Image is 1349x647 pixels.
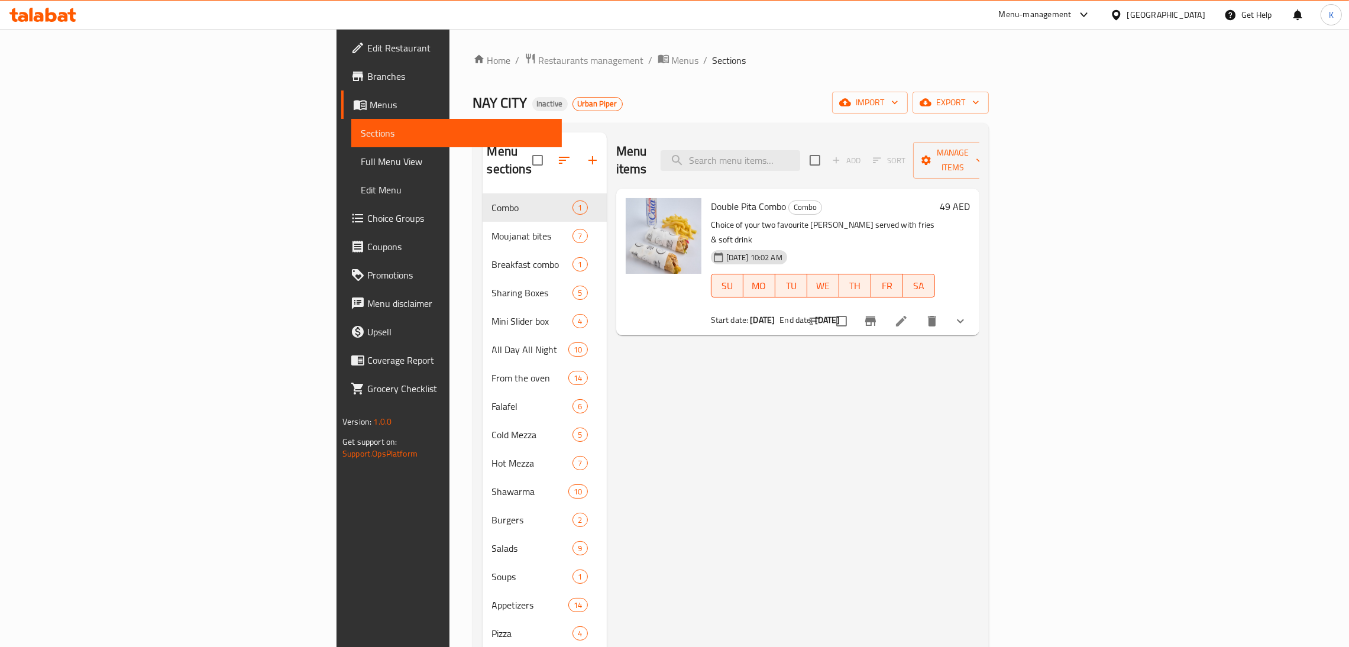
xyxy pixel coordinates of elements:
span: 10 [569,344,587,355]
span: Grocery Checklist [367,381,552,396]
span: 7 [573,231,587,242]
span: 5 [573,429,587,441]
a: Grocery Checklist [341,374,562,403]
span: 4 [573,628,587,639]
span: export [922,95,979,110]
li: / [649,53,653,67]
span: 1 [573,571,587,583]
button: sort-choices [801,307,829,335]
span: Start date: [711,312,749,328]
span: Combo [789,200,821,214]
span: Sharing Boxes [492,286,573,300]
span: 6 [573,401,587,412]
span: Breakfast combo [492,257,573,271]
span: Menus [672,53,699,67]
div: items [572,428,587,442]
div: Soups1 [483,562,607,591]
span: Appetizers [492,598,569,612]
div: Moujanat bites [492,229,573,243]
button: MO [743,274,775,297]
div: Falafel [492,399,573,413]
span: 1 [573,202,587,213]
span: Combo [492,200,573,215]
button: SU [711,274,743,297]
span: Full Menu View [361,154,552,169]
span: Soups [492,570,573,584]
h6: 49 AED [940,198,970,215]
span: 9 [573,543,587,554]
b: [DATE] [750,312,775,328]
div: Salads9 [483,534,607,562]
a: Coverage Report [341,346,562,374]
div: All Day All Night10 [483,335,607,364]
span: Upsell [367,325,552,339]
span: Choice Groups [367,211,552,225]
span: Restaurants management [539,53,644,67]
button: import [832,92,908,114]
a: Edit Menu [351,176,562,204]
div: items [572,286,587,300]
button: SA [903,274,935,297]
span: Select to update [829,309,854,334]
div: From the oven [492,371,569,385]
div: From the oven14 [483,364,607,392]
span: [DATE] 10:02 AM [722,252,787,263]
a: Menus [658,53,699,68]
button: export [913,92,989,114]
div: [GEOGRAPHIC_DATA] [1127,8,1205,21]
a: Support.OpsPlatform [342,446,418,461]
button: Manage items [913,142,992,179]
span: Shawarma [492,484,569,499]
div: Sharing Boxes5 [483,279,607,307]
div: items [568,342,587,357]
button: show more [946,307,975,335]
span: 4 [573,316,587,327]
span: WE [812,277,834,295]
span: FR [876,277,898,295]
span: MO [748,277,771,295]
button: TH [839,274,871,297]
div: items [572,257,587,271]
span: Manage items [923,145,983,175]
div: items [568,484,587,499]
div: Mini Slider box4 [483,307,607,335]
div: items [568,371,587,385]
span: Version: [342,414,371,429]
span: Salads [492,541,573,555]
span: TH [844,277,866,295]
span: Select section [803,148,827,173]
span: 1 [573,259,587,270]
span: Branches [367,69,552,83]
div: Appetizers14 [483,591,607,619]
span: Promotions [367,268,552,282]
li: / [704,53,708,67]
span: Double Pita Combo [711,198,786,215]
div: Menu-management [999,8,1072,22]
span: Hot Mezza [492,456,573,470]
span: Urban Piper [573,99,622,109]
span: Coupons [367,240,552,254]
span: 14 [569,600,587,611]
a: Full Menu View [351,147,562,176]
span: Cold Mezza [492,428,573,442]
div: Cold Mezza5 [483,420,607,449]
span: Edit Menu [361,183,552,197]
span: import [842,95,898,110]
span: Sections [361,126,552,140]
span: SA [908,277,930,295]
div: items [572,399,587,413]
p: Choice of your two favourite [PERSON_NAME] served with fries & soft drink [711,218,935,247]
a: Upsell [341,318,562,346]
a: Choice Groups [341,204,562,232]
span: Burgers [492,513,573,527]
h2: Menu items [616,143,647,178]
div: items [568,598,587,612]
div: items [572,541,587,555]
